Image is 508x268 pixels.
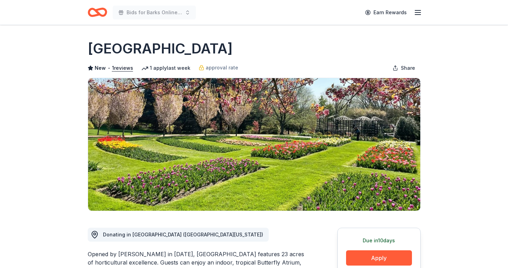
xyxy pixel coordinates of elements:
[112,64,133,72] button: 1reviews
[361,6,411,19] a: Earn Rewards
[88,4,107,20] a: Home
[88,78,420,211] img: Image for Hershey Gardens
[95,64,106,72] span: New
[346,236,412,245] div: Due in 10 days
[127,8,182,17] span: Bids for Barks Online Auction
[206,64,238,72] span: approval rate
[107,65,110,71] span: •
[401,64,415,72] span: Share
[113,6,196,19] button: Bids for Barks Online Auction
[199,64,238,72] a: approval rate
[387,61,421,75] button: Share
[103,232,263,237] span: Donating in [GEOGRAPHIC_DATA] ([GEOGRAPHIC_DATA][US_STATE])
[88,39,233,58] h1: [GEOGRAPHIC_DATA]
[346,250,412,266] button: Apply
[141,64,190,72] div: 1 apply last week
